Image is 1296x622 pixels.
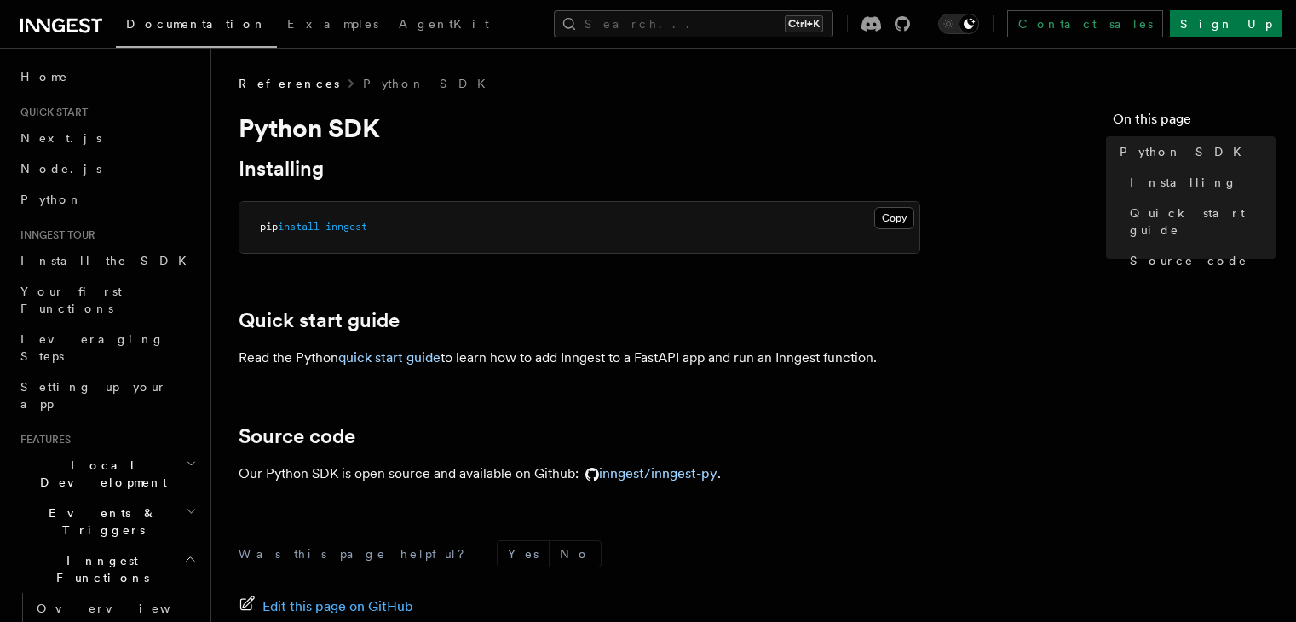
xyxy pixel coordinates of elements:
span: Setting up your app [20,380,167,411]
a: inngest/inngest-py [579,465,717,481]
a: Home [14,61,200,92]
a: Sign Up [1170,10,1282,37]
span: Source code [1130,252,1247,269]
a: Documentation [116,5,277,48]
button: Events & Triggers [14,498,200,545]
span: Inngest Functions [14,552,184,586]
span: Overview [37,602,212,615]
button: Toggle dark mode [938,14,979,34]
span: Features [14,433,71,446]
span: Leveraging Steps [20,332,164,363]
p: Our Python SDK is open source and available on Github: . [239,462,920,486]
span: pip [260,221,278,233]
button: Copy [874,207,914,229]
a: Source code [239,424,355,448]
a: Python [14,184,200,215]
span: AgentKit [399,17,489,31]
kbd: Ctrl+K [785,15,823,32]
h4: On this page [1113,109,1276,136]
a: Quick start guide [239,308,400,332]
span: Node.js [20,162,101,176]
span: Inngest tour [14,228,95,242]
button: Yes [498,541,549,567]
h1: Python SDK [239,112,920,143]
a: Python SDK [1113,136,1276,167]
a: AgentKit [389,5,499,46]
span: Edit this page on GitHub [262,595,413,619]
span: install [278,221,320,233]
a: Node.js [14,153,200,184]
a: Contact sales [1007,10,1163,37]
button: No [550,541,601,567]
a: Python SDK [363,75,496,92]
a: quick start guide [338,349,441,366]
button: Inngest Functions [14,545,200,593]
a: Edit this page on GitHub [239,595,413,619]
button: Local Development [14,450,200,498]
span: Python [20,193,83,206]
span: Local Development [14,457,186,491]
span: Examples [287,17,378,31]
a: Quick start guide [1123,198,1276,245]
a: Your first Functions [14,276,200,324]
a: Install the SDK [14,245,200,276]
span: Python SDK [1120,143,1252,160]
a: Source code [1123,245,1276,276]
span: Events & Triggers [14,504,186,538]
a: Setting up your app [14,371,200,419]
p: Was this page helpful? [239,545,476,562]
span: Installing [1130,174,1237,191]
span: Next.js [20,131,101,145]
span: Quick start [14,106,88,119]
a: Next.js [14,123,200,153]
span: Home [20,68,68,85]
span: References [239,75,339,92]
button: Search...Ctrl+K [554,10,833,37]
a: Installing [239,157,324,181]
span: Quick start guide [1130,204,1276,239]
p: Read the Python to learn how to add Inngest to a FastAPI app and run an Inngest function. [239,346,920,370]
a: Installing [1123,167,1276,198]
span: inngest [325,221,367,233]
a: Examples [277,5,389,46]
a: Leveraging Steps [14,324,200,371]
span: Your first Functions [20,285,122,315]
span: Install the SDK [20,254,197,268]
span: Documentation [126,17,267,31]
